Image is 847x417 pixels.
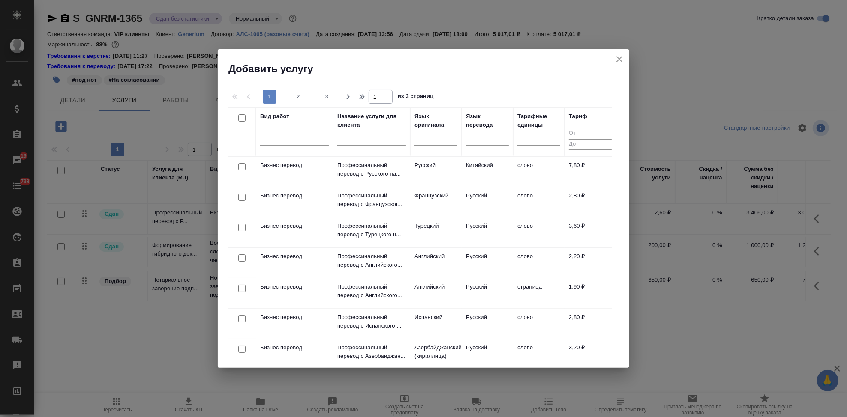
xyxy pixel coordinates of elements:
[337,191,406,208] p: Профессинальный перевод с Французског...
[410,217,462,247] td: Турецкий
[565,157,616,187] td: 7,80 ₽
[260,252,329,261] p: Бизнес перевод
[513,187,565,217] td: слово
[513,248,565,278] td: слово
[337,222,406,239] p: Профессинальный перевод с Турецкого н...
[462,309,513,339] td: Русский
[462,278,513,308] td: Русский
[513,339,565,369] td: слово
[291,92,305,101] span: 2
[462,217,513,247] td: Русский
[260,283,329,291] p: Бизнес перевод
[569,139,612,150] input: До
[260,112,289,121] div: Вид работ
[462,187,513,217] td: Русский
[398,91,434,104] span: из 3 страниц
[337,313,406,330] p: Профессинальный перевод с Испанского ...
[513,157,565,187] td: слово
[565,187,616,217] td: 2,80 ₽
[337,343,406,360] p: Профессинальный перевод с Азербайджан...
[462,157,513,187] td: Китайский
[462,339,513,369] td: Русский
[517,112,560,129] div: Тарифные единицы
[337,283,406,300] p: Профессинальный перевод с Английского...
[410,157,462,187] td: Русский
[466,112,509,129] div: Язык перевода
[569,128,612,139] input: От
[513,217,565,247] td: слово
[414,112,457,129] div: Язык оригинала
[291,90,305,104] button: 2
[410,339,462,369] td: Азербайджанский (кириллица)
[320,90,334,104] button: 3
[260,191,329,200] p: Бизнес перевод
[410,309,462,339] td: Испанский
[260,343,329,352] p: Бизнес перевод
[565,217,616,247] td: 3,60 ₽
[565,278,616,308] td: 1,90 ₽
[410,248,462,278] td: Английский
[462,248,513,278] td: Русский
[565,339,616,369] td: 3,20 ₽
[337,161,406,178] p: Профессинальный перевод с Русского на...
[320,92,334,101] span: 3
[513,278,565,308] td: страница
[565,309,616,339] td: 2,80 ₽
[410,278,462,308] td: Английский
[228,62,629,76] h2: Добавить услугу
[260,222,329,230] p: Бизнес перевод
[337,252,406,269] p: Профессинальный перевод с Английского...
[513,309,565,339] td: слово
[260,313,329,322] p: Бизнес перевод
[260,161,329,170] p: Бизнес перевод
[613,53,626,66] button: close
[410,187,462,217] td: Французский
[569,112,587,121] div: Тариф
[565,248,616,278] td: 2,20 ₽
[337,112,406,129] div: Название услуги для клиента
